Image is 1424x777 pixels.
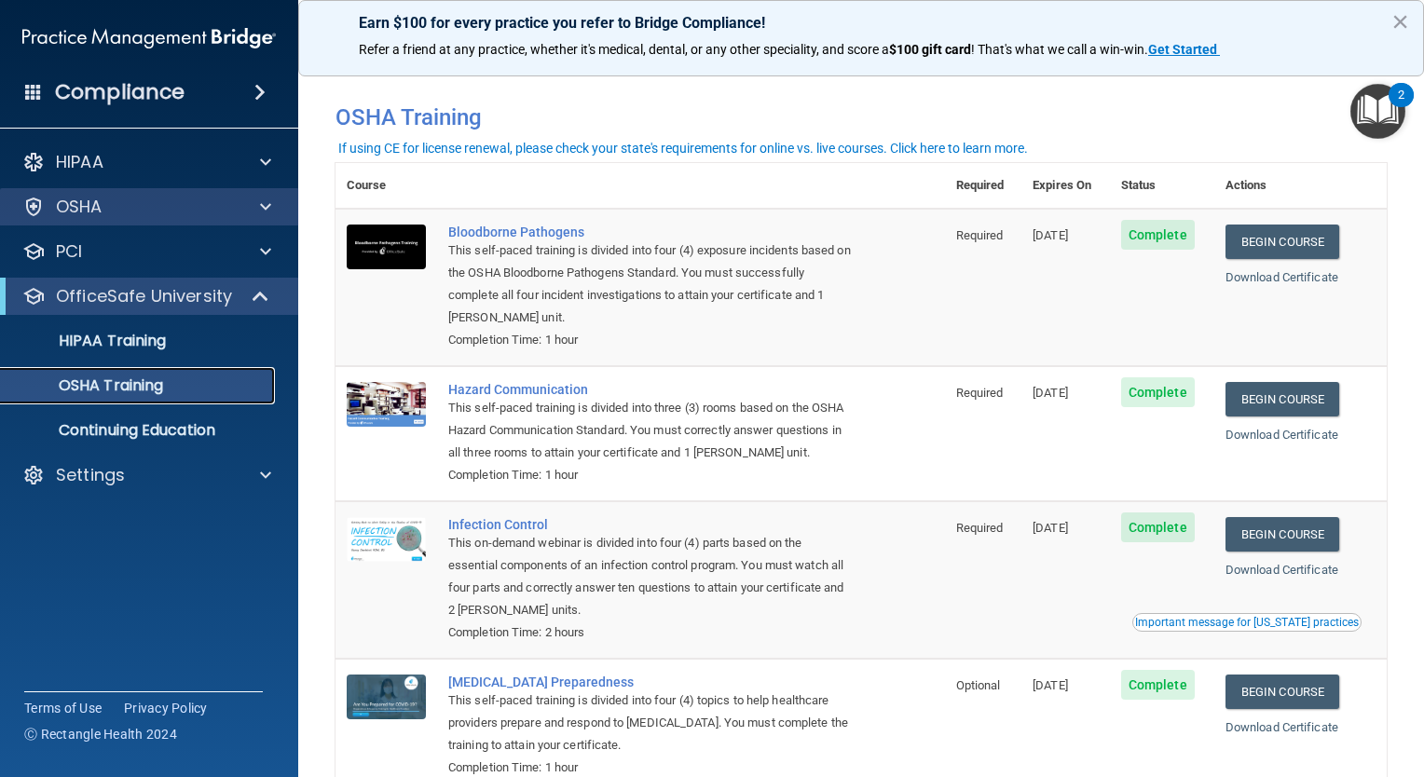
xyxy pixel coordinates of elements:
a: [MEDICAL_DATA] Preparedness [448,675,852,689]
button: Open Resource Center, 2 new notifications [1350,84,1405,139]
button: Read this if you are a dental practitioner in the state of CA [1132,613,1362,632]
span: Complete [1121,670,1195,700]
a: Download Certificate [1225,270,1338,284]
span: Complete [1121,512,1195,542]
span: Refer a friend at any practice, whether it's medical, dental, or any other speciality, and score a [359,42,889,57]
th: Actions [1214,163,1387,209]
th: Course [335,163,437,209]
span: Required [956,521,1004,535]
div: This on-demand webinar is divided into four (4) parts based on the essential components of an inf... [448,532,852,621]
strong: $100 gift card [889,42,971,57]
span: ! That's what we call a win-win. [971,42,1148,57]
div: 2 [1398,95,1404,119]
p: OSHA [56,196,103,218]
th: Expires On [1021,163,1110,209]
a: Privacy Policy [124,699,208,717]
div: Completion Time: 2 hours [448,621,852,644]
a: Begin Course [1225,225,1339,259]
button: Close [1391,7,1409,36]
span: [DATE] [1033,521,1068,535]
p: Settings [56,464,125,486]
span: Ⓒ Rectangle Health 2024 [24,725,177,743]
a: Terms of Use [24,699,102,717]
h4: OSHA Training [335,104,1387,130]
a: Get Started [1148,42,1220,57]
p: OfficeSafe University [56,285,232,307]
a: Begin Course [1225,517,1339,552]
p: Earn $100 for every practice you refer to Bridge Compliance! [359,14,1363,32]
a: Settings [22,464,271,486]
div: Important message for [US_STATE] practices [1135,617,1359,628]
a: OSHA [22,196,271,218]
a: Begin Course [1225,675,1339,709]
a: Download Certificate [1225,720,1338,734]
p: HIPAA [56,151,103,173]
a: Download Certificate [1225,563,1338,577]
h4: Compliance [55,79,185,105]
div: This self-paced training is divided into four (4) topics to help healthcare providers prepare and... [448,689,852,757]
span: [DATE] [1033,678,1068,692]
a: Download Certificate [1225,428,1338,442]
div: Completion Time: 1 hour [448,329,852,351]
a: Hazard Communication [448,382,852,397]
a: Begin Course [1225,382,1339,416]
p: HIPAA Training [12,332,166,350]
button: If using CE for license renewal, please check your state's requirements for online vs. live cours... [335,139,1031,157]
a: Bloodborne Pathogens [448,225,852,239]
p: OSHA Training [12,376,163,395]
a: HIPAA [22,151,271,173]
span: Complete [1121,220,1195,250]
span: [DATE] [1033,386,1068,400]
div: If using CE for license renewal, please check your state's requirements for online vs. live cours... [338,142,1028,155]
p: PCI [56,240,82,263]
a: PCI [22,240,271,263]
span: [DATE] [1033,228,1068,242]
p: Continuing Education [12,421,267,440]
strong: Get Started [1148,42,1217,57]
th: Required [945,163,1022,209]
span: Complete [1121,377,1195,407]
span: Required [956,228,1004,242]
span: Optional [956,678,1001,692]
div: This self-paced training is divided into three (3) rooms based on the OSHA Hazard Communication S... [448,397,852,464]
div: This self-paced training is divided into four (4) exposure incidents based on the OSHA Bloodborne... [448,239,852,329]
th: Status [1110,163,1214,209]
span: Required [956,386,1004,400]
div: Completion Time: 1 hour [448,464,852,486]
img: PMB logo [22,20,276,57]
a: Infection Control [448,517,852,532]
a: OfficeSafe University [22,285,270,307]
